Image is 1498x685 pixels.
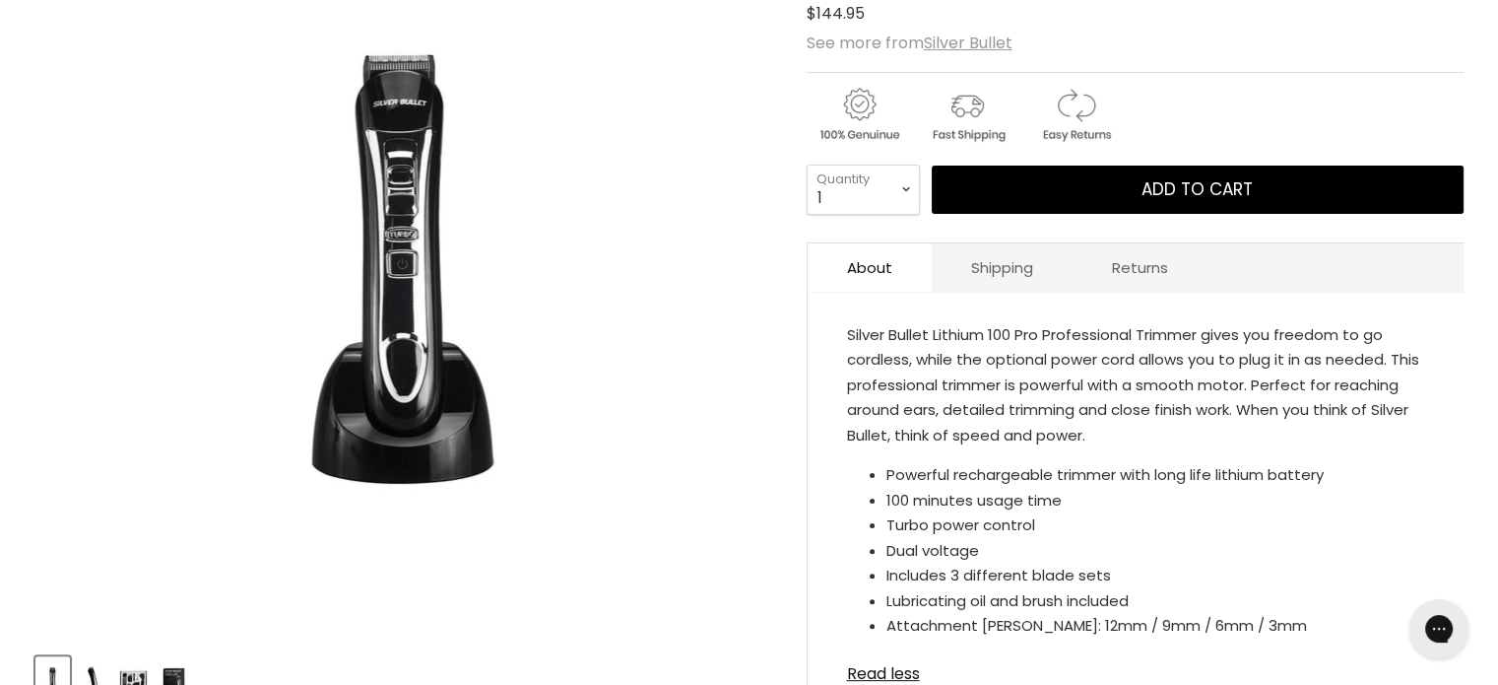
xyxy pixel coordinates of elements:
[915,85,1019,145] img: shipping.gif
[886,613,1424,639] li: Attachment [PERSON_NAME]: 12mm / 9mm / 6mm / 3mm
[924,32,1012,54] a: Silver Bullet
[886,538,1424,564] li: Dual voltage
[808,243,932,292] a: About
[886,588,1424,614] li: Lubricating oil and brush included
[886,488,1424,514] li: 100 minutes usage time
[1141,177,1253,201] span: Add to cart
[932,243,1073,292] a: Shipping
[886,462,1424,488] li: Powerful rechargeable trimmer with long life lithium battery
[1023,85,1128,145] img: returns.gif
[886,563,1424,588] li: Includes 3 different blade sets
[807,32,1012,54] span: See more from
[847,322,1424,653] div: Silver Bullet Lithium 100 Pro Professional Trimmer gives you freedom to go cordless, while the op...
[847,653,1424,683] a: Read less
[886,513,1424,538] li: Turbo power control
[1400,592,1478,665] iframe: Gorgias live chat messenger
[932,166,1464,215] button: Add to cart
[807,165,920,214] select: Quantity
[807,2,865,25] span: $144.95
[807,85,911,145] img: genuine.gif
[1073,243,1207,292] a: Returns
